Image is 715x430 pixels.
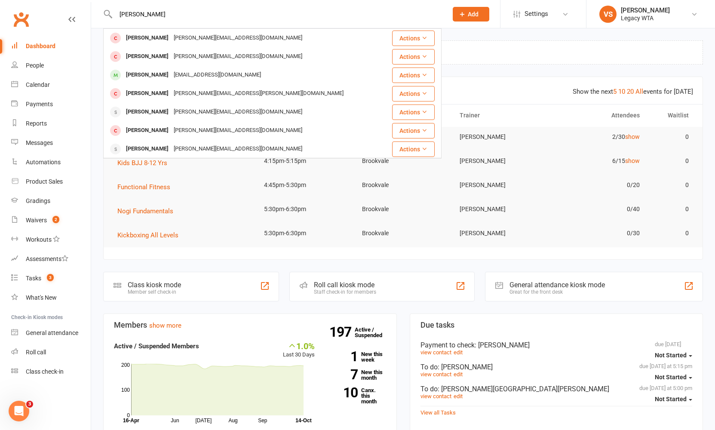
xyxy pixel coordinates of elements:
[314,281,376,289] div: Roll call kiosk mode
[117,159,167,167] span: Kids BJJ 8-12 Yrs
[328,369,386,381] a: 7New this month
[113,8,442,20] input: Search...
[655,396,687,402] span: Not Started
[647,127,697,147] td: 0
[149,322,181,329] a: show more
[11,191,91,211] a: Gradings
[355,320,393,344] a: 197Active / Suspended
[328,351,386,362] a: 1New this week
[11,172,91,191] a: Product Sales
[625,133,640,140] a: show
[392,49,435,64] button: Actions
[128,281,181,289] div: Class kiosk mode
[647,223,697,243] td: 0
[438,363,493,371] span: : [PERSON_NAME]
[171,32,305,44] div: [PERSON_NAME][EMAIL_ADDRESS][DOMAIN_NAME]
[123,106,171,118] div: [PERSON_NAME]
[26,236,52,243] div: Workouts
[420,363,693,371] div: To do
[420,371,451,378] a: view contact
[509,289,605,295] div: Great for the front desk
[11,75,91,95] a: Calendar
[328,350,358,363] strong: 1
[123,87,171,100] div: [PERSON_NAME]
[11,323,91,343] a: General attendance kiosk mode
[454,393,463,399] a: edit
[613,88,617,95] a: 5
[11,288,91,307] a: What's New
[11,230,91,249] a: Workouts
[26,197,50,204] div: Gradings
[655,391,692,407] button: Not Started
[635,88,643,95] a: All
[26,81,50,88] div: Calendar
[392,141,435,157] button: Actions
[452,223,550,243] td: [PERSON_NAME]
[123,32,171,44] div: [PERSON_NAME]
[550,127,648,147] td: 2/30
[171,106,305,118] div: [PERSON_NAME][EMAIL_ADDRESS][DOMAIN_NAME]
[171,69,264,81] div: [EMAIL_ADDRESS][DOMAIN_NAME]
[117,207,173,215] span: Nogi Fundamentals
[114,321,386,329] h3: Members
[573,86,693,97] div: Show the next events for [DATE]
[647,199,697,219] td: 0
[9,401,29,421] iframe: Intercom live chat
[26,401,33,408] span: 3
[171,124,305,137] div: [PERSON_NAME][EMAIL_ADDRESS][DOMAIN_NAME]
[354,151,452,171] td: Brookvale
[11,153,91,172] a: Automations
[26,275,41,282] div: Tasks
[453,7,489,21] button: Add
[621,6,670,14] div: [PERSON_NAME]
[550,199,648,219] td: 0/40
[452,104,550,126] th: Trainer
[114,342,199,350] strong: Active / Suspended Members
[256,223,354,243] td: 5:30pm-6:30pm
[117,206,179,216] button: Nogi Fundamentals
[123,69,171,81] div: [PERSON_NAME]
[509,281,605,289] div: General attendance kiosk mode
[26,62,44,69] div: People
[47,274,54,281] span: 3
[26,329,78,336] div: General attendance
[26,178,63,185] div: Product Sales
[256,199,354,219] td: 5:30pm-6:30pm
[420,341,693,349] div: Payment to check
[26,139,53,146] div: Messages
[117,182,176,192] button: Functional Fitness
[256,175,354,195] td: 4:45pm-5:30pm
[475,341,530,349] span: : [PERSON_NAME]
[354,199,452,219] td: Brookvale
[655,374,687,381] span: Not Started
[438,385,609,393] span: : [PERSON_NAME][GEOGRAPHIC_DATA][PERSON_NAME]
[468,11,479,18] span: Add
[26,159,61,166] div: Automations
[420,321,693,329] h3: Due tasks
[26,43,55,49] div: Dashboard
[10,9,32,30] a: Clubworx
[123,143,171,155] div: [PERSON_NAME]
[621,14,670,22] div: Legacy WTA
[171,87,346,100] div: [PERSON_NAME][EMAIL_ADDRESS][PERSON_NAME][DOMAIN_NAME]
[647,151,697,171] td: 0
[354,223,452,243] td: Brookvale
[11,95,91,114] a: Payments
[171,50,305,63] div: [PERSON_NAME][EMAIL_ADDRESS][DOMAIN_NAME]
[328,368,358,381] strong: 7
[392,31,435,46] button: Actions
[171,143,305,155] div: [PERSON_NAME][EMAIL_ADDRESS][DOMAIN_NAME]
[599,6,617,23] div: VS
[328,387,386,404] a: 10Canx. this month
[26,101,53,107] div: Payments
[452,127,550,147] td: [PERSON_NAME]
[329,326,355,338] strong: 197
[11,56,91,75] a: People
[420,393,451,399] a: view contact
[123,50,171,63] div: [PERSON_NAME]
[26,217,47,224] div: Waivers
[655,347,692,363] button: Not Started
[117,183,170,191] span: Functional Fitness
[117,158,173,168] button: Kids BJJ 8-12 Yrs
[314,289,376,295] div: Staff check-in for members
